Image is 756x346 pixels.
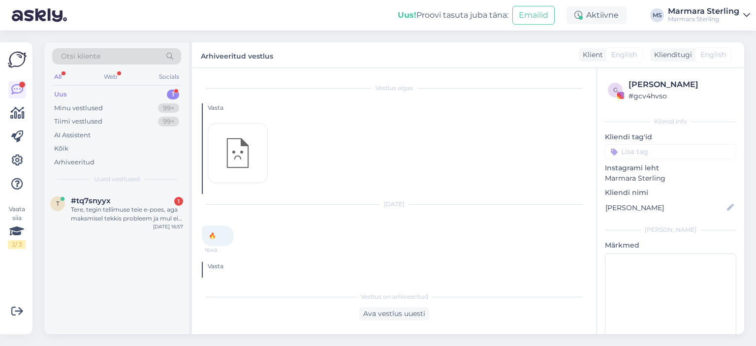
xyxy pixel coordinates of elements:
span: 16:48 [205,247,242,254]
div: [PERSON_NAME] [629,79,733,91]
div: MS [650,8,664,22]
p: Kliendi nimi [605,188,736,198]
div: 99+ [158,103,179,113]
div: 1 [174,197,183,206]
div: Vestlus algas [202,84,587,93]
div: Vaata siia [8,205,26,249]
div: [DATE] [202,200,587,209]
span: English [611,50,637,60]
img: Askly Logo [8,50,27,69]
div: Socials [157,70,181,83]
span: t [56,200,60,207]
div: Aktiivne [567,6,627,24]
div: Vasta [208,103,587,112]
div: Arhiveeritud [54,157,94,167]
a: Marmara SterlingMarmara Sterling [668,7,750,23]
div: Vasta [208,262,587,271]
div: Uus [54,90,67,99]
div: # gcv4hvso [629,91,733,101]
div: [PERSON_NAME] [605,225,736,234]
div: AI Assistent [54,130,91,140]
span: English [700,50,726,60]
div: Proovi tasuta juba täna: [398,9,508,21]
span: 🔥 [209,232,216,239]
span: Uued vestlused [94,175,140,184]
div: 1 [167,90,179,99]
input: Lisa nimi [605,202,725,213]
div: Kõik [54,144,68,154]
div: [DATE] 16:57 [153,223,183,230]
div: Tere, tegin tellimuse teie e-poes, aga maksmisel tekkis probleem ja mul ei õnnedtunud tasuda. Tel... [71,205,183,223]
p: Kliendi tag'id [605,132,736,142]
div: Minu vestlused [54,103,103,113]
b: Uus! [398,10,416,20]
p: Märkmed [605,240,736,251]
div: 2 / 3 [8,240,26,249]
label: Arhiveeritud vestlus [201,48,273,62]
div: Klient [579,50,603,60]
span: Vestlus on arhiveeritud [361,292,428,301]
span: g [613,86,618,94]
button: Emailid [512,6,555,25]
input: Lisa tag [605,144,736,159]
div: All [52,70,63,83]
p: Instagrami leht [605,163,736,173]
div: Marmara Sterling [668,7,739,15]
div: Kliendi info [605,117,736,126]
span: Otsi kliente [61,51,100,62]
div: Marmara Sterling [668,15,739,23]
div: Web [102,70,119,83]
span: #tq7snyyx [71,196,111,205]
div: Klienditugi [650,50,692,60]
div: 99+ [158,117,179,126]
p: Marmara Sterling [605,173,736,184]
div: Ava vestlus uuesti [359,307,429,320]
div: Tiimi vestlused [54,117,102,126]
